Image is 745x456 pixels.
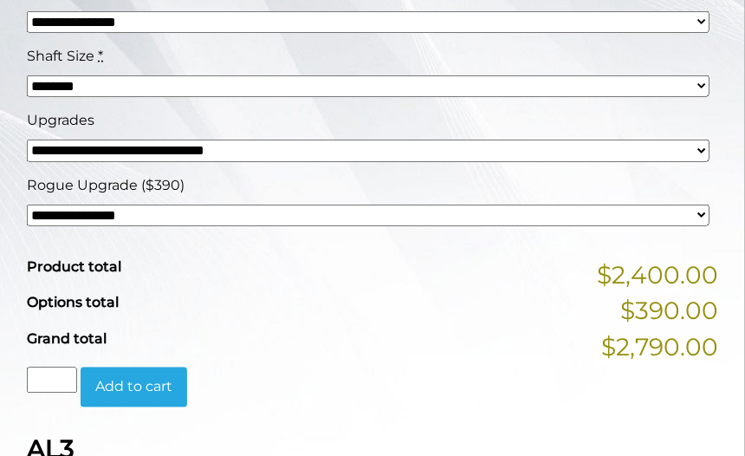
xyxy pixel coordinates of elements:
span: Shaft Size [27,48,94,64]
span: Upgrades [27,112,94,128]
button: Add to cart [81,368,187,407]
span: $2,790.00 [601,329,718,366]
span: Rogue Upgrade ($390) [27,177,185,193]
input: Product quantity [27,368,77,394]
span: Grand total [27,331,107,348]
span: $2,400.00 [597,257,718,293]
span: Product total [27,258,121,275]
span: Options total [27,295,119,311]
abbr: required [98,48,103,64]
span: $390.00 [620,293,718,329]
